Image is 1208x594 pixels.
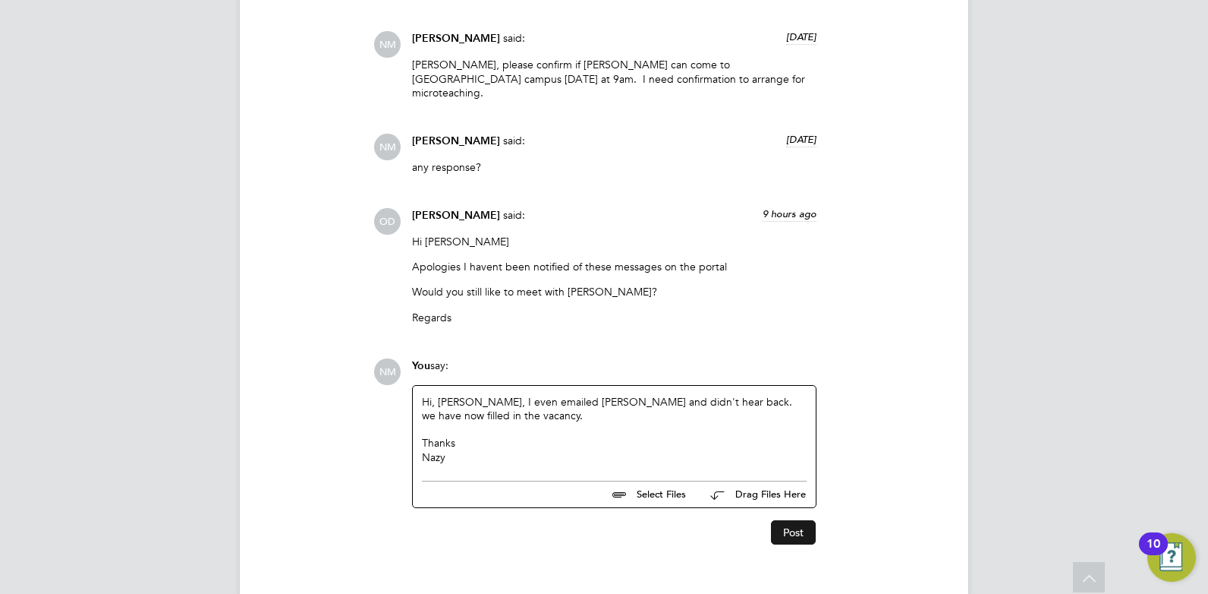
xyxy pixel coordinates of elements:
div: Nazy [422,450,807,464]
p: Would you still like to meet with [PERSON_NAME]? [412,285,816,299]
div: Thanks [422,436,807,450]
p: [PERSON_NAME], please confirm if [PERSON_NAME] can come to [GEOGRAPHIC_DATA] campus [DATE] at 9am... [412,58,816,100]
div: 10 [1147,544,1160,564]
span: said: [503,31,525,45]
span: NM [374,134,401,160]
div: Hi, [PERSON_NAME], I even emailed [PERSON_NAME] and didn't hear back. we have now filled in the v... [422,395,807,464]
p: any response? [412,160,816,174]
span: [PERSON_NAME] [412,209,500,222]
button: Drag Files Here [698,479,807,511]
button: Post [771,520,816,545]
span: NM [374,359,401,385]
span: said: [503,134,525,147]
span: [PERSON_NAME] [412,32,500,45]
span: [DATE] [786,133,816,146]
span: [PERSON_NAME] [412,134,500,147]
div: say: [412,359,816,385]
span: [DATE] [786,30,816,43]
span: OD [374,208,401,235]
p: Hi [PERSON_NAME] [412,235,816,248]
button: Open Resource Center, 10 new notifications [1147,533,1196,582]
p: Regards [412,311,816,324]
span: You [412,359,430,372]
span: 9 hours ago [763,207,816,220]
span: said: [503,208,525,222]
span: NM [374,31,401,58]
p: Apologies I havent been notified of these messages on the portal [412,260,816,273]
